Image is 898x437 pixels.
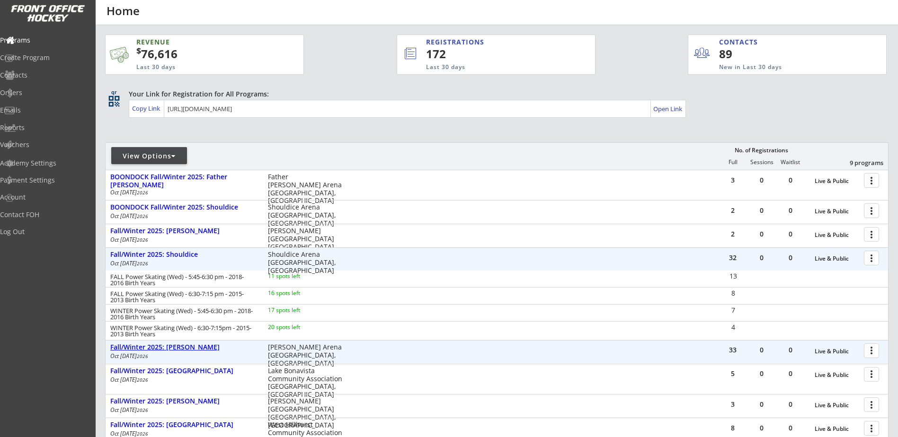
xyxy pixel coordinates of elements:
[815,178,859,184] div: Live & Public
[719,307,747,314] div: 7
[719,231,747,237] div: 2
[111,151,187,161] div: View Options
[747,159,776,166] div: Sessions
[864,397,879,412] button: more_vert
[137,376,148,383] em: 2026
[136,45,141,56] sup: $
[110,291,255,303] div: FALL Power Skating (Wed) - 6:30-7:15 pm - 2015-2013 Birth Years
[776,347,805,353] div: 0
[110,173,258,189] div: BOONDOCK Fall/Winter 2025: Father [PERSON_NAME]
[132,104,162,113] div: Copy Link
[864,227,879,242] button: more_vert
[110,353,255,359] div: Oct [DATE]
[719,425,747,431] div: 8
[110,421,258,429] div: Fall/Winter 2025: [GEOGRAPHIC_DATA]
[136,37,258,47] div: REVENUE
[815,208,859,215] div: Live & Public
[110,367,258,375] div: Fall/Winter 2025: [GEOGRAPHIC_DATA]
[719,273,747,280] div: 13
[864,173,879,188] button: more_vert
[653,102,683,115] a: Open Link
[110,237,255,243] div: Oct [DATE]
[864,203,879,218] button: more_vert
[747,347,776,353] div: 0
[719,177,747,184] div: 3
[815,348,859,355] div: Live & Public
[268,290,329,296] div: 16 spots left
[815,372,859,378] div: Live & Public
[815,255,859,262] div: Live & Public
[864,421,879,436] button: more_vert
[834,158,883,167] div: 9 programs
[110,325,255,337] div: WINTER Power Skating (Wed) - 6:30-7:15pm - 2015-2013 Birth Years
[110,213,255,219] div: Oct [DATE]
[776,254,805,261] div: 0
[719,63,842,71] div: New in Last 30 days
[110,308,255,320] div: WINTER Power Skating (Wed) - 5:45-6:30 pm - 2018-2016 Birth Years
[719,37,762,47] div: CONTACTS
[747,401,776,408] div: 0
[776,425,805,431] div: 0
[815,232,859,238] div: Live & Public
[719,207,747,214] div: 2
[137,189,148,196] em: 2026
[110,377,255,383] div: Oct [DATE]
[107,94,121,108] button: qr_code
[137,407,148,413] em: 2026
[747,254,776,261] div: 0
[426,37,551,47] div: REGISTRATIONS
[268,251,342,274] div: Shouldice Arena [GEOGRAPHIC_DATA], [GEOGRAPHIC_DATA]
[137,213,148,219] em: 2026
[719,401,747,408] div: 3
[864,251,879,265] button: more_vert
[747,177,776,184] div: 0
[776,231,805,237] div: 0
[864,343,879,358] button: more_vert
[268,203,342,227] div: Shouldice Arena [GEOGRAPHIC_DATA], [GEOGRAPHIC_DATA]
[268,343,342,367] div: [PERSON_NAME] Arena [GEOGRAPHIC_DATA], [GEOGRAPHIC_DATA]
[137,430,148,437] em: 2026
[732,147,791,154] div: No. of Registrations
[110,431,255,437] div: Oct [DATE]
[719,347,747,353] div: 33
[137,236,148,243] em: 2026
[719,46,777,62] div: 89
[719,254,747,261] div: 32
[110,274,255,286] div: FALL Power Skating (Wed) - 5:45-6:30 pm - 2018-2016 Birth Years
[719,370,747,377] div: 5
[137,260,148,267] em: 2026
[110,397,258,405] div: Fall/Winter 2025: [PERSON_NAME]
[776,370,805,377] div: 0
[110,343,258,351] div: Fall/Winter 2025: [PERSON_NAME]
[136,46,274,62] div: 76,616
[108,89,119,96] div: qr
[815,426,859,432] div: Live & Public
[110,251,258,259] div: Fall/Winter 2025: Shouldice
[426,63,556,71] div: Last 30 days
[268,273,329,279] div: 11 spots left
[747,207,776,214] div: 0
[776,401,805,408] div: 0
[110,190,255,195] div: Oct [DATE]
[653,105,683,113] div: Open Link
[719,290,747,297] div: 8
[776,159,804,166] div: Waitlist
[110,203,258,211] div: BOONDOCK Fall/Winter 2025: Shouldice
[268,324,329,330] div: 20 spots left
[110,261,255,266] div: Oct [DATE]
[110,407,255,413] div: Oct [DATE]
[815,402,859,409] div: Live & Public
[268,397,342,429] div: [PERSON_NAME][GEOGRAPHIC_DATA] [GEOGRAPHIC_DATA], [GEOGRAPHIC_DATA]
[268,173,342,205] div: Father [PERSON_NAME] Arena [GEOGRAPHIC_DATA], [GEOGRAPHIC_DATA]
[268,227,342,259] div: [PERSON_NAME][GEOGRAPHIC_DATA] [GEOGRAPHIC_DATA], [GEOGRAPHIC_DATA]
[268,367,342,399] div: Lake Bonavista Community Association [GEOGRAPHIC_DATA], [GEOGRAPHIC_DATA]
[719,159,747,166] div: Full
[776,207,805,214] div: 0
[426,46,563,62] div: 172
[137,353,148,359] em: 2026
[268,307,329,313] div: 17 spots left
[776,177,805,184] div: 0
[129,89,859,99] div: Your Link for Registration for All Programs:
[719,324,747,331] div: 4
[110,227,258,235] div: Fall/Winter 2025: [PERSON_NAME]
